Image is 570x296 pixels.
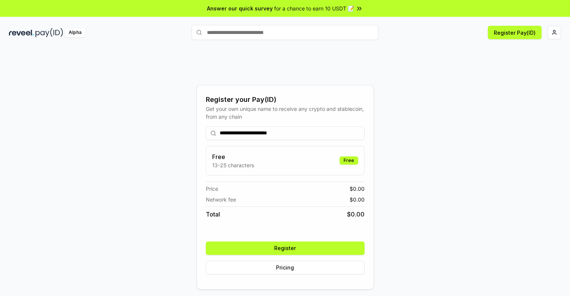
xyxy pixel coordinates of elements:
[488,26,542,39] button: Register Pay(ID)
[274,4,354,12] span: for a chance to earn 10 USDT 📝
[206,210,220,219] span: Total
[350,196,365,203] span: $ 0.00
[206,196,236,203] span: Network fee
[340,156,358,165] div: Free
[206,242,365,255] button: Register
[206,185,218,193] span: Price
[206,105,365,121] div: Get your own unique name to receive any crypto and stablecoin, from any chain
[212,152,254,161] h3: Free
[347,210,365,219] span: $ 0.00
[35,28,63,37] img: pay_id
[9,28,34,37] img: reveel_dark
[350,185,365,193] span: $ 0.00
[207,4,273,12] span: Answer our quick survey
[206,261,365,274] button: Pricing
[65,28,86,37] div: Alpha
[206,94,365,105] div: Register your Pay(ID)
[212,161,254,169] p: 13-25 characters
